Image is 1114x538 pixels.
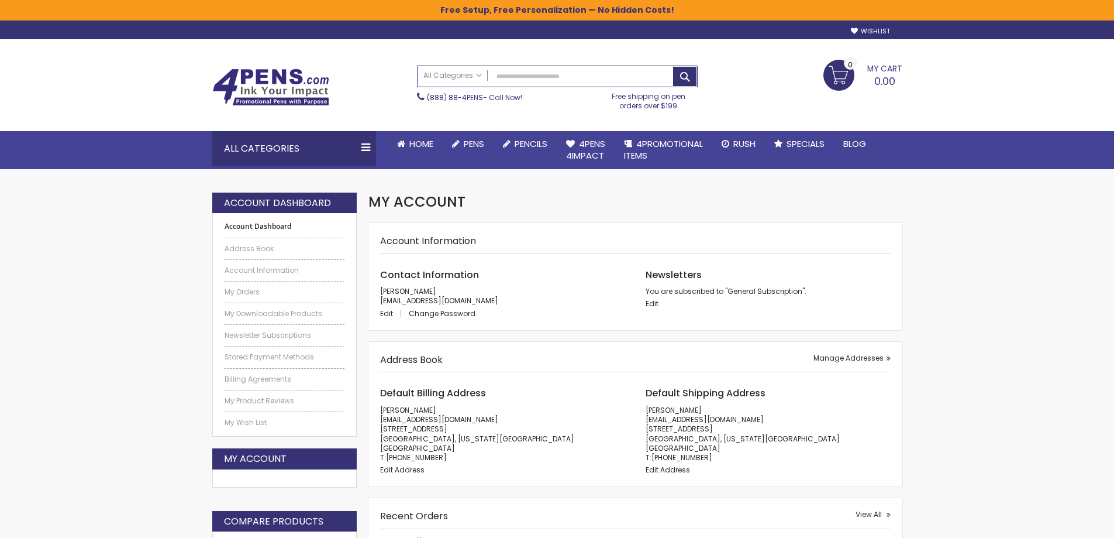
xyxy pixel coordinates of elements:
[380,234,476,248] strong: Account Information
[418,66,488,85] a: All Categories
[566,138,605,162] span: 4Pens 4impact
[813,353,884,363] span: Manage Addresses
[368,192,465,211] span: My Account
[380,386,486,400] span: Default Billing Address
[813,354,891,363] a: Manage Addresses
[823,60,902,89] a: 0.00 0
[787,138,825,150] span: Specials
[557,131,615,169] a: 4Pens4impact
[615,131,712,169] a: 4PROMOTIONALITEMS
[212,131,376,166] div: All Categories
[380,465,425,475] a: Edit Address
[380,268,479,282] span: Contact Information
[225,244,345,253] a: Address Book
[225,396,345,406] a: My Product Reviews
[856,510,891,519] a: View All
[380,287,625,306] p: [PERSON_NAME] [EMAIL_ADDRESS][DOMAIN_NAME]
[874,74,895,88] span: 0.00
[443,131,494,157] a: Pens
[843,138,866,150] span: Blog
[409,138,433,150] span: Home
[646,299,658,309] a: Edit
[225,222,345,231] strong: Account Dashboard
[225,309,345,318] a: My Downloadable Products
[712,131,765,157] a: Rush
[624,138,703,162] span: 4PROMOTIONAL ITEMS
[848,59,853,70] span: 0
[224,453,287,465] strong: My Account
[380,509,448,523] strong: Recent Orders
[851,27,890,36] a: Wishlist
[225,331,345,340] a: Newsletter Subscriptions
[380,406,625,462] address: [PERSON_NAME] [EMAIL_ADDRESS][DOMAIN_NAME] [STREET_ADDRESS] [GEOGRAPHIC_DATA], [US_STATE][GEOGRAP...
[464,138,484,150] span: Pens
[733,138,756,150] span: Rush
[646,268,702,282] span: Newsletters
[380,309,393,318] span: Edit
[380,309,407,318] a: Edit
[427,92,483,102] a: (888) 88-4PENS
[427,92,522,102] span: - Call Now!
[646,465,690,475] a: Edit Address
[225,266,345,275] a: Account Information
[651,453,712,462] a: [PHONE_NUMBER]
[515,138,547,150] span: Pencils
[494,131,557,157] a: Pencils
[225,287,345,297] a: My Orders
[856,509,882,519] span: View All
[646,386,765,400] span: Default Shipping Address
[834,131,875,157] a: Blog
[646,287,891,296] p: You are subscribed to "General Subscription".
[409,309,475,318] a: Change Password
[423,71,482,80] span: All Categories
[212,68,329,106] img: 4Pens Custom Pens and Promotional Products
[225,352,345,362] a: Stored Payment Methods
[765,131,834,157] a: Specials
[224,515,323,528] strong: Compare Products
[224,197,331,210] strong: Account Dashboard
[380,353,443,366] strong: Address Book
[225,418,345,427] a: My Wish List
[388,131,443,157] a: Home
[225,375,345,384] a: Billing Agreements
[599,87,698,111] div: Free shipping on pen orders over $199
[646,406,891,462] address: [PERSON_NAME] [EMAIL_ADDRESS][DOMAIN_NAME] [STREET_ADDRESS] [GEOGRAPHIC_DATA], [US_STATE][GEOGRAP...
[386,453,447,462] a: [PHONE_NUMBER]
